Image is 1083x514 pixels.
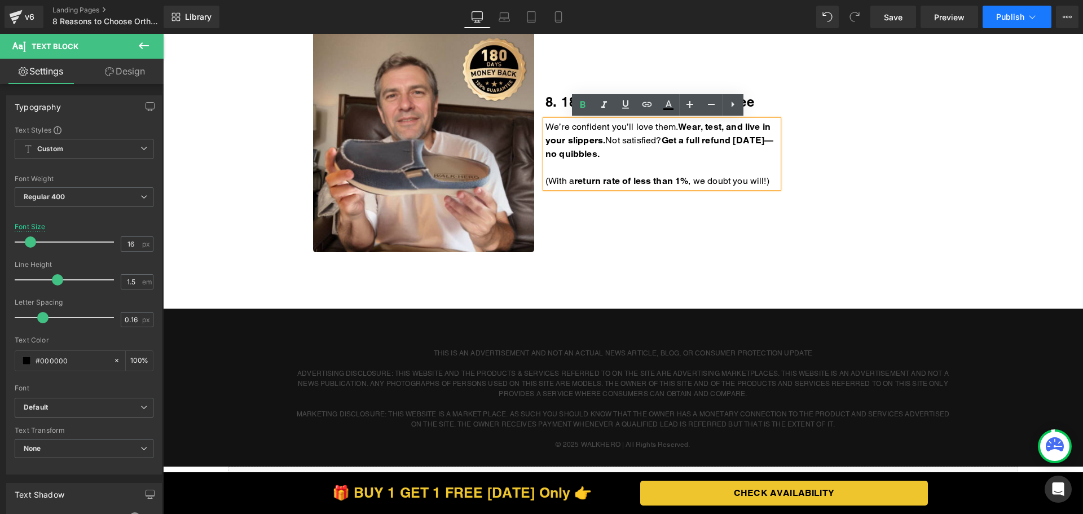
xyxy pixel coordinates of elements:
[491,6,518,28] a: Laptop
[24,192,65,201] b: Regular 400
[15,298,153,306] div: Letter Spacing
[15,261,153,269] div: Line Height
[23,10,37,24] div: v6
[545,6,572,28] a: Mobile
[382,86,615,154] div: To enrich screen reader interactions, please activate Accessibility in Grammarly extension settings
[934,11,965,23] span: Preview
[164,6,219,28] a: New Library
[24,444,41,453] b: None
[5,6,43,28] a: v6
[464,6,491,28] a: Desktop
[382,60,591,76] b: 8. 180-Day Risk-Free Guarantee
[411,142,525,152] strong: return rate of less than 1%
[169,450,429,467] span: 🎁 BUY 1 GET 1 FREE [DATE] Only 👉
[15,427,153,434] div: Text Transform
[15,384,153,392] div: Font
[130,335,790,365] p: ADVERTISING DISCLOSURE: THIS WEBSITE AND THE PRODUCTS & SERVICES REFERRED TO ON THE SITE ARE ADVE...
[130,314,790,324] p: THIS IS AN ADVERTISEMENT AND NOT AN ACTUAL NEWS ARTICLE, BLOG, OR CONSUMER PROTECTION UPDATE
[382,140,615,154] p: (With a , we doubt you will!)
[163,34,1083,514] iframe: To enrich screen reader interactions, please activate Accessibility in Grammarly extension settings
[84,59,166,84] a: Design
[130,406,790,416] p: © 2025 WALKHERO | All Rights Reserved.
[142,240,152,248] span: px
[15,336,153,344] div: Text Color
[843,6,866,28] button: Redo
[996,12,1024,21] span: Publish
[36,354,108,367] input: Color
[15,484,64,499] div: Text Shadow
[571,453,671,466] span: CHECK AVAILABILITY
[921,6,978,28] a: Preview
[477,447,765,472] a: CHECK AVAILABILITY
[15,125,153,134] div: Text Styles
[185,12,212,22] span: Library
[983,6,1051,28] button: Publish
[15,96,61,112] div: Typography
[142,278,152,285] span: em
[126,351,153,371] div: %
[1045,476,1072,503] div: Open Intercom Messenger
[15,175,153,183] div: Font Weight
[130,375,790,396] p: MARKETING DISCLOSURE: THIS WEBSITE IS A MARKET PLACE. AS SUCH YOU SHOULD KNOW THAT THE OWNER HAS ...
[382,86,615,127] p: We’re confident you’ll love them. Not satisfied?
[142,316,152,323] span: px
[884,11,902,23] span: Save
[15,223,46,231] div: Font Size
[1056,6,1078,28] button: More
[37,144,63,154] b: Custom
[518,6,545,28] a: Tablet
[24,403,48,412] i: Default
[816,6,839,28] button: Undo
[52,17,161,26] span: 8 Reasons to Choose Orthopaedic Slippers
[32,42,78,51] span: Text Block
[52,6,182,15] a: Landing Pages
